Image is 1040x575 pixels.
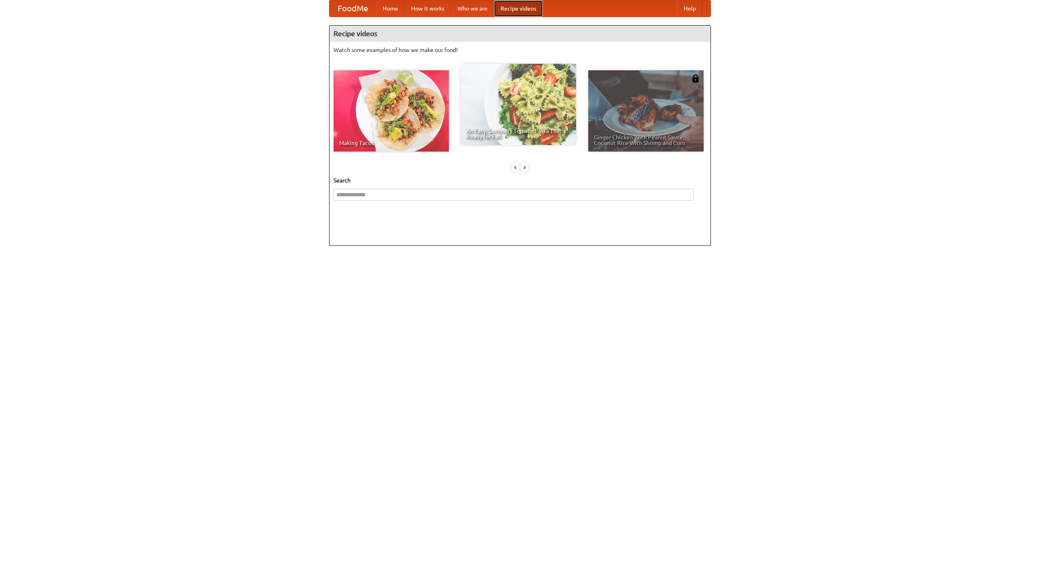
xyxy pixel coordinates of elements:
a: Recipe videos [494,0,543,17]
a: Help [677,0,702,17]
h5: Search [334,176,706,184]
a: FoodMe [329,0,376,17]
span: An Easy, Summery Tomato Pasta That's Ready for Fall [466,128,570,139]
p: Watch some examples of how we make our food! [334,46,706,54]
a: Making Tacos [334,70,449,152]
div: » [521,162,529,172]
div: « [511,162,519,172]
span: Making Tacos [339,140,443,146]
a: An Easy, Summery Tomato Pasta That's Ready for Fall [461,64,576,145]
h4: Recipe videos [329,26,711,42]
a: Who we are [451,0,494,17]
a: How it works [405,0,451,17]
img: 483408.png [691,74,700,82]
a: Home [376,0,405,17]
